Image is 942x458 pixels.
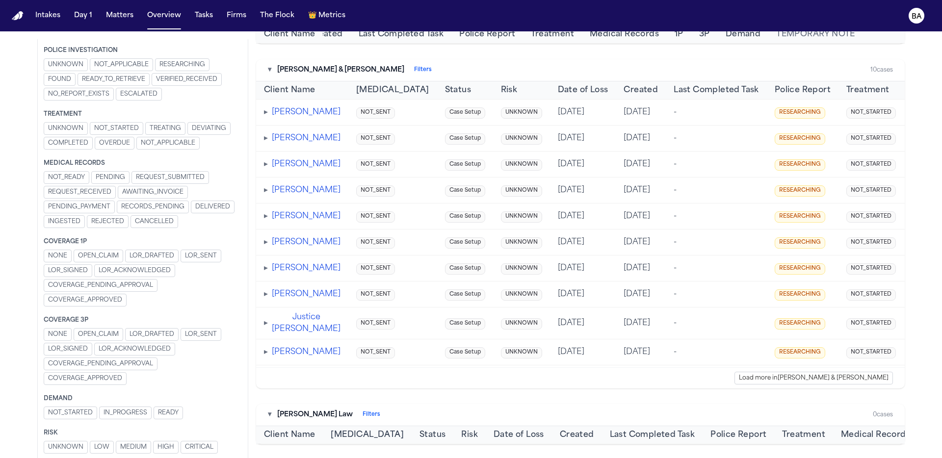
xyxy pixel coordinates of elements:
td: [DATE] [616,204,666,229]
button: COVERAGE_PENDING_APPROVAL [44,357,157,370]
td: [DATE] [550,307,616,339]
span: COMPLETED [48,139,88,147]
button: [PERSON_NAME] [272,184,340,196]
span: HIGH [157,443,174,451]
span: READY_TO_RETRIEVE [82,76,145,83]
button: Tasks [191,7,217,25]
span: DELIVERED [195,203,230,211]
span: RESEARCHING [775,133,825,145]
button: Medical Records [590,28,659,40]
span: [PERSON_NAME] & [PERSON_NAME] [277,65,404,75]
button: Client Name [264,28,315,40]
div: Coverage 1P [44,238,242,246]
button: Status [445,84,471,96]
button: NOT_APPLICABLE [136,137,200,150]
button: Firms [223,7,250,25]
span: RESEARCHING [775,211,825,223]
span: UNKNOWN [48,61,83,69]
td: [DATE] [616,307,666,339]
span: Case Setup [445,185,485,197]
button: LOR_ACKNOWLEDGED [94,343,175,356]
div: 10 cases [870,66,893,74]
span: Police Report [710,429,766,441]
button: RESEARCHING [155,58,209,71]
span: UNKNOWN [501,159,542,171]
div: Medical Records [44,159,242,167]
button: [PERSON_NAME] [272,288,340,300]
span: Treatment [531,28,574,40]
button: CRITICAL [181,441,218,454]
span: CRITICAL [185,443,213,451]
span: NOT_STARTED [94,125,139,132]
span: Client Name [264,84,315,96]
button: NO_REPORT_EXISTS [44,88,114,101]
td: [DATE] [616,339,666,365]
span: UNKNOWN [501,237,542,249]
button: Expand tasks [264,184,268,196]
td: [DATE] [616,281,666,307]
span: NOT_SENT [356,107,395,119]
button: IN_PROGRESS [99,407,152,419]
td: - [666,126,767,152]
button: CANCELLED [131,215,178,228]
span: REQUEST_SUBMITTED [136,174,205,181]
button: PENDING_PAYMENT [44,201,115,213]
span: NOT_APPLICABLE [141,139,195,147]
button: NOT_READY [44,171,89,184]
button: Intakes [31,7,64,25]
button: Expand tasks [264,106,268,118]
div: Coverage 3P [44,316,242,324]
span: NOT_STARTED [846,289,896,301]
span: Case Setup [445,107,485,119]
button: COMPLETED [44,137,93,150]
span: NOT_STARTED [846,107,896,119]
button: [PERSON_NAME] [272,346,340,358]
span: NOT_STARTED [846,237,896,249]
button: NONE [44,250,72,262]
span: AWAITING_INVOICE [122,188,183,196]
span: UNKNOWN [48,125,83,132]
span: ▸ [264,108,268,116]
span: NOT_APPLICABLE [94,61,149,69]
button: INGESTED [44,215,85,228]
span: NOT_SENT [356,347,395,358]
span: RECORDS_PENDING [121,203,184,211]
button: Created [560,429,594,441]
img: Finch Logo [12,11,24,21]
span: NONE [48,252,67,260]
span: COVERAGE_APPROVED [48,296,122,304]
span: Demand [726,28,760,40]
span: LOR_ACKNOWLEDGED [99,345,171,353]
span: 3P [699,28,710,40]
span: UNKNOWN [501,347,542,358]
button: Date of Loss [494,429,544,441]
span: VERIFIED_RECEIVED [156,76,217,83]
td: [DATE] [616,255,666,281]
span: RESEARCHING [775,159,825,171]
span: Police Report [459,28,515,40]
span: Treatment [782,429,825,441]
td: [DATE] [550,126,616,152]
span: READY [158,409,179,417]
button: MEDIUM [116,441,151,454]
button: Status [419,429,445,441]
button: Expand tasks [264,262,268,274]
td: - [666,281,767,307]
span: NOT_STARTED [846,318,896,330]
span: Case Setup [445,289,485,301]
button: LOR_SENT [181,328,221,341]
span: ▸ [264,186,268,194]
button: Last Completed Task [359,28,444,40]
span: RESEARCHING [775,185,825,197]
button: DEVIATING [187,122,231,135]
button: NOT_STARTED [44,407,97,419]
span: RESEARCHING [159,61,205,69]
span: 1P [675,28,683,40]
span: Case Setup [445,211,485,223]
span: RESEARCHING [775,347,825,358]
button: Justice [PERSON_NAME] [272,311,340,335]
button: LOR_DRAFTED [125,328,179,341]
span: ▸ [264,264,268,272]
button: [PERSON_NAME] [272,262,340,274]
